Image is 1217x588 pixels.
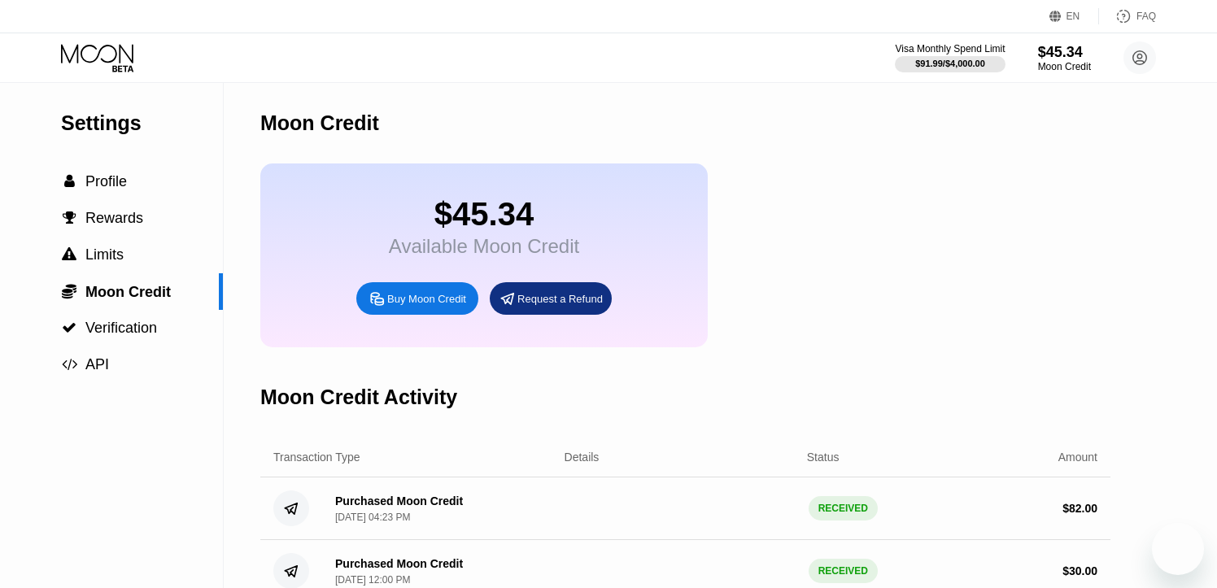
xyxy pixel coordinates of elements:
[260,385,457,409] div: Moon Credit Activity
[1038,44,1091,72] div: $45.34Moon Credit
[85,356,109,372] span: API
[1152,523,1204,575] iframe: Button to launch messaging window
[490,282,612,315] div: Request a Refund
[260,111,379,135] div: Moon Credit
[64,174,75,189] span: 
[1136,11,1156,22] div: FAQ
[62,357,77,372] span: 
[62,247,76,262] span: 
[85,173,127,189] span: Profile
[85,246,124,263] span: Limits
[387,292,466,306] div: Buy Moon Credit
[335,494,463,507] div: Purchased Moon Credit
[85,320,157,336] span: Verification
[85,210,143,226] span: Rewards
[356,282,478,315] div: Buy Moon Credit
[61,174,77,189] div: 
[1058,451,1097,464] div: Amount
[335,574,410,586] div: [DATE] 12:00 PM
[1062,502,1097,515] div: $ 82.00
[915,59,985,68] div: $91.99 / $4,000.00
[809,559,878,583] div: RECEIVED
[809,496,878,520] div: RECEIVED
[565,451,600,464] div: Details
[517,292,603,306] div: Request a Refund
[895,43,1005,72] div: Visa Monthly Spend Limit$91.99/$4,000.00
[1062,564,1097,577] div: $ 30.00
[61,283,77,299] div: 
[389,196,579,233] div: $45.34
[61,320,77,335] div: 
[895,43,1005,54] div: Visa Monthly Spend Limit
[63,211,76,225] span: 
[1049,8,1099,24] div: EN
[335,557,463,570] div: Purchased Moon Credit
[1038,61,1091,72] div: Moon Credit
[1099,8,1156,24] div: FAQ
[61,357,77,372] div: 
[61,247,77,262] div: 
[807,451,840,464] div: Status
[85,284,171,300] span: Moon Credit
[1038,44,1091,61] div: $45.34
[62,283,76,299] span: 
[61,111,223,135] div: Settings
[62,320,76,335] span: 
[1067,11,1080,22] div: EN
[335,512,410,523] div: [DATE] 04:23 PM
[389,235,579,258] div: Available Moon Credit
[273,451,360,464] div: Transaction Type
[61,211,77,225] div: 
